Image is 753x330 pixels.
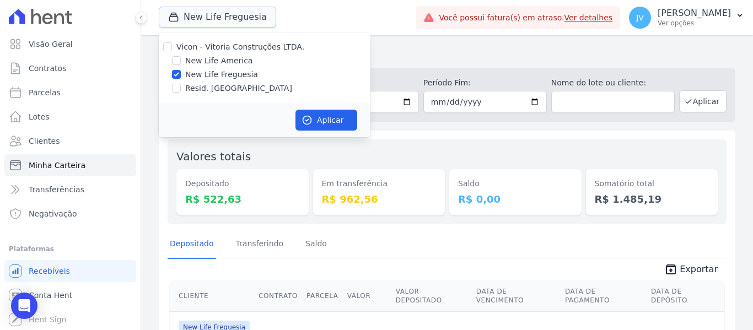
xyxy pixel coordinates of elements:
dd: R$ 522,63 [185,192,300,207]
span: Transferências [29,184,84,195]
a: Transferindo [234,230,286,259]
label: Vicon - Vitoria Construções LTDA. [176,42,304,51]
a: Lotes [4,106,136,128]
th: Valor Depositado [391,280,472,312]
a: unarchive Exportar [655,263,727,278]
span: Lotes [29,111,50,122]
span: Minha Carteira [29,160,85,171]
span: Exportar [680,263,718,276]
span: JV [636,14,644,21]
th: Valor [343,280,391,312]
span: Você possui fatura(s) em atraso. [439,12,612,24]
a: Depositado [168,230,216,259]
span: Contratos [29,63,66,74]
dt: Depositado [185,178,300,190]
th: Data de Vencimento [472,280,561,312]
a: Clientes [4,130,136,152]
label: Valores totais [176,150,251,163]
a: Contratos [4,57,136,79]
dt: Somatório total [595,178,709,190]
label: New Life Freguesia [185,69,258,80]
th: Parcela [302,280,343,312]
dt: Em transferência [322,178,437,190]
span: Negativação [29,208,77,219]
span: Parcelas [29,87,61,98]
i: unarchive [664,263,677,276]
dd: R$ 1.485,19 [595,192,709,207]
th: Data de Pagamento [561,280,647,312]
button: New Life Freguesia [159,7,276,28]
a: Conta Hent [4,284,136,306]
h2: Minha Carteira [159,44,735,64]
label: Nome do lote ou cliente: [551,77,675,89]
a: Transferências [4,178,136,201]
span: Conta Hent [29,290,72,301]
div: Plataformas [9,242,132,256]
a: Visão Geral [4,33,136,55]
button: JV [PERSON_NAME] Ver opções [620,2,753,33]
span: Recebíveis [29,266,70,277]
label: New Life America [185,55,252,67]
button: Aplicar [295,110,357,131]
p: [PERSON_NAME] [658,8,731,19]
label: Resid. [GEOGRAPHIC_DATA] [185,83,292,94]
p: Ver opções [658,19,731,28]
span: Visão Geral [29,39,73,50]
dd: R$ 0,00 [458,192,573,207]
button: Aplicar [679,90,727,112]
th: Data de Depósito [647,280,724,312]
a: Saldo [303,230,329,259]
a: Negativação [4,203,136,225]
label: Período Fim: [423,77,547,89]
dd: R$ 962,56 [322,192,437,207]
dt: Saldo [458,178,573,190]
a: Minha Carteira [4,154,136,176]
th: Contrato [254,280,302,312]
a: Ver detalhes [564,13,613,22]
th: Cliente [170,280,254,312]
a: Parcelas [4,82,136,104]
a: Recebíveis [4,260,136,282]
span: Clientes [29,136,60,147]
div: Open Intercom Messenger [11,293,37,319]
